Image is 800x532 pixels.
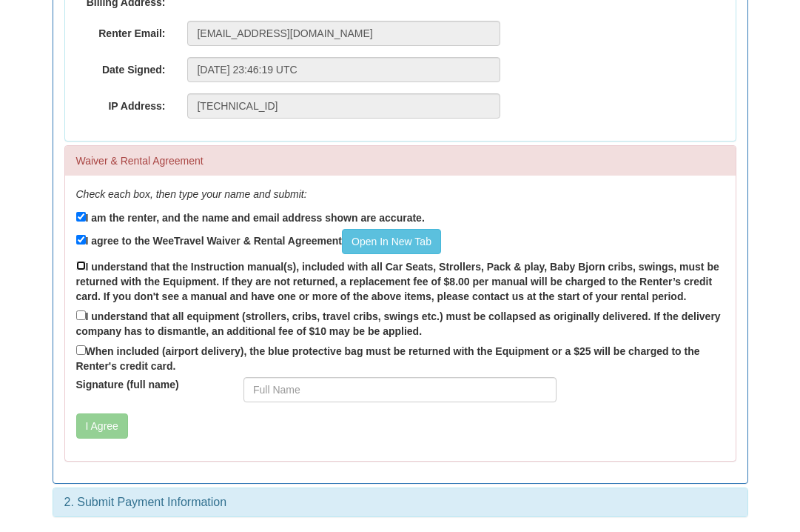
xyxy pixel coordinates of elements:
[76,188,307,200] em: Check each box, then type your name and submit:
[65,57,177,77] label: Date Signed:
[243,377,557,402] input: Full Name
[76,209,425,225] label: I am the renter, and the name and email address shown are accurate.
[65,146,736,176] div: Waiver & Rental Agreement
[76,345,86,355] input: When included (airport delivery), the blue protective bag must be returned with the Equipment or ...
[76,212,86,222] input: I am the renter, and the name and email address shown are accurate.
[65,93,177,113] label: IP Address:
[65,377,233,392] label: Signature (full name)
[76,258,725,304] label: I understand that the Instruction manual(s), included with all Car Seats, Strollers, Pack & play,...
[76,307,725,339] label: I understand that all equipment (strollers, cribs, travel cribs, swings etc.) must be collapsed a...
[76,342,725,373] label: When included (airport delivery), the blue protective bag must be returned with the Equipment or ...
[76,235,86,245] input: I agree to the WeeTravel Waiver & Rental AgreementOpen In New Tab
[76,413,128,439] button: I Agree
[342,229,441,254] a: Open In New Tab
[76,229,441,254] label: I agree to the WeeTravel Waiver & Rental Agreement
[76,261,86,270] input: I understand that the Instruction manual(s), included with all Car Seats, Strollers, Pack & play,...
[76,310,86,320] input: I understand that all equipment (strollers, cribs, travel cribs, swings etc.) must be collapsed a...
[65,21,177,41] label: Renter Email:
[64,496,736,509] h3: 2. Submit Payment Information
